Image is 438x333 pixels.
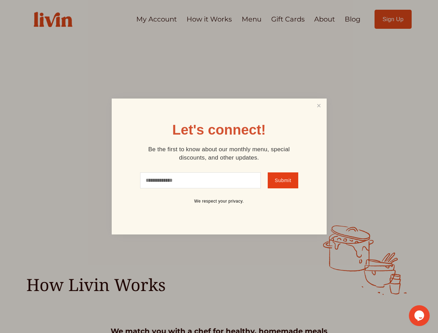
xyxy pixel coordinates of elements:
[136,145,302,162] p: Be the first to know about our monthly menu, special discounts, and other updates.
[312,100,325,112] a: Close
[409,305,431,326] iframe: chat widget
[172,123,266,137] h1: Let's connect!
[268,172,298,188] button: Submit
[136,199,302,204] p: We respect your privacy.
[275,178,291,183] span: Submit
